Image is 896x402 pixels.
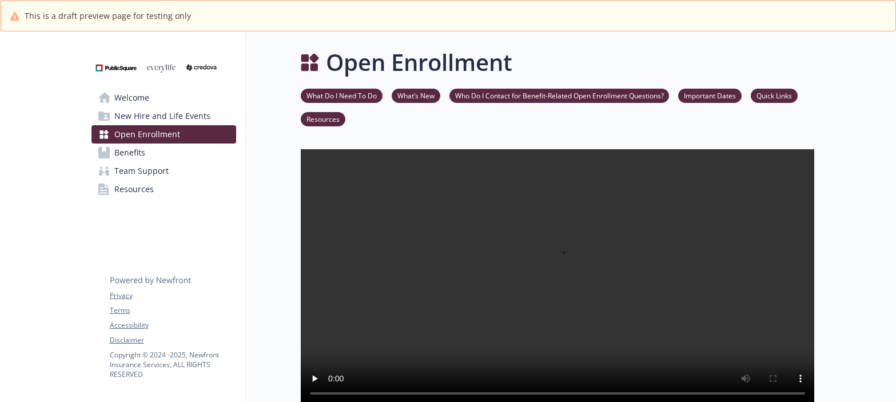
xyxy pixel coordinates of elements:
a: Accessibility [110,320,236,331]
a: What Do I Need To Do [301,90,383,101]
a: Benefits [91,144,236,162]
p: Copyright © 2024 - 2025 , Newfront Insurance Services, ALL RIGHTS RESERVED [110,350,236,379]
span: Welcome [114,89,149,107]
a: Team Support [91,162,236,180]
a: Resources [301,113,345,124]
a: Disclaimer [110,335,236,345]
h1: Open Enrollment [326,45,512,79]
a: Open Enrollment [91,125,236,144]
span: New Hire and Life Events [114,107,210,125]
span: This is a draft preview page for testing only [25,10,191,22]
a: Privacy [110,290,236,301]
a: Terms [110,305,236,316]
a: Quick Links [751,90,798,101]
a: New Hire and Life Events [91,107,236,125]
span: Resources [114,180,154,198]
a: Who Do I Contact for Benefit-Related Open Enrollment Questions? [449,90,669,101]
span: Benefits [114,144,145,162]
a: Important Dates [678,90,742,101]
span: Team Support [114,162,169,180]
a: What’s New [392,90,440,101]
a: Welcome [91,89,236,107]
a: Resources [91,180,236,198]
span: Open Enrollment [114,125,180,144]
